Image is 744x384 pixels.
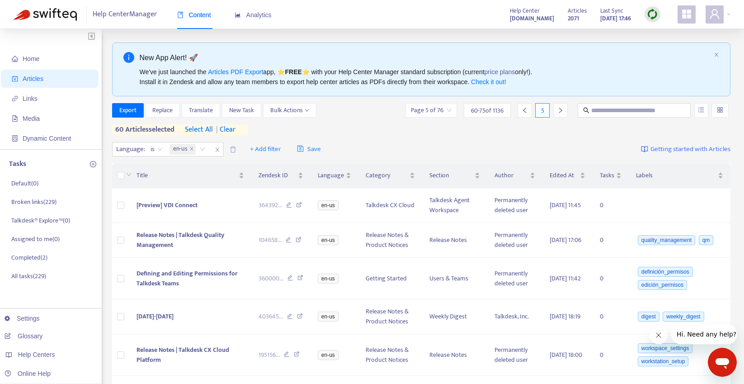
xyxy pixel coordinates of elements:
span: Translate [189,105,213,115]
a: Articles PDF Export [208,68,263,76]
button: close [714,52,719,58]
p: Default ( 0 ) [11,179,38,188]
div: New App Alert! 🚀 [140,52,711,63]
th: Tasks [593,163,629,188]
img: sync.dc5367851b00ba804db3.png [647,9,658,20]
span: Help Centers [18,351,55,358]
span: 195156 ... [259,350,280,360]
span: is [151,142,163,156]
span: save [297,145,304,152]
span: Help Center [510,6,540,16]
p: Completed ( 2 ) [11,253,47,262]
span: en-us [170,144,196,155]
td: 0 [593,258,629,299]
span: 360000 ... [259,274,283,284]
a: Settings [5,315,40,322]
th: Section [422,163,487,188]
span: en-us [318,350,339,360]
td: Permanently deleted user [487,223,543,258]
span: select all [185,124,213,135]
span: down [126,172,132,177]
th: Language [311,163,358,188]
td: Weekly Digest [422,299,487,334]
span: New Task [229,105,254,115]
iframe: Close message [650,326,668,344]
span: Tasks [600,171,614,180]
td: Release Notes & Product Notices [358,223,422,258]
span: info-circle [123,52,134,63]
button: unordered-list [694,103,708,118]
p: Talkdesk® Explore™ ( 0 ) [11,216,70,225]
td: Permanently deleted user [487,334,543,376]
th: Author [487,163,543,188]
span: [DATE] 11:45 [550,200,581,210]
span: home [12,56,18,62]
iframe: Button to launch messaging window [708,348,737,377]
span: close [714,52,719,57]
button: Translate [182,103,220,118]
span: Title [137,171,237,180]
span: unordered-list [698,107,704,113]
td: Permanently deleted user [487,258,543,299]
b: FREE [285,68,301,76]
span: close [212,144,223,155]
td: 0 [593,334,629,376]
div: 5 [535,103,550,118]
span: Section [429,171,472,180]
span: en-us [318,200,339,210]
span: area-chart [235,12,241,18]
span: | [216,123,218,136]
a: Glossary [5,332,42,340]
span: left [522,107,528,114]
th: Title [129,163,252,188]
span: [DATE] 18:19 [550,311,580,322]
a: Online Help [5,370,51,377]
td: Talkdesk, Inc. [487,299,543,334]
span: + Add filter [250,144,281,155]
span: [DATE] 18:00 [550,350,582,360]
span: 104658 ... [259,235,282,245]
span: Language [318,171,344,180]
a: Check it out! [471,78,506,85]
th: Category [358,163,422,188]
span: workstation_setup [638,356,689,366]
span: user [709,9,720,19]
strong: 2071 [568,14,579,24]
button: saveSave [290,142,328,156]
a: [DOMAIN_NAME] [510,13,554,24]
span: en-us [318,274,339,284]
span: down [305,108,309,113]
span: Author [494,171,528,180]
td: Release Notes [422,223,487,258]
strong: [DOMAIN_NAME] [510,14,554,24]
span: quality_management [638,235,695,245]
span: Replace [152,105,173,115]
span: delete [230,146,236,153]
span: 364392 ... [259,200,282,210]
span: [Preview] VDI Connect [137,200,198,210]
p: Tasks [9,159,26,170]
span: clear [213,124,235,135]
span: search [583,107,589,114]
span: definición_permisos [638,267,693,277]
span: [DATE]-[DATE] [137,311,174,322]
td: 0 [593,299,629,334]
span: Labels [636,171,716,180]
span: workspace_settings [638,343,692,353]
a: Getting started with Articles [641,142,730,156]
span: Dynamic Content [23,135,71,142]
td: Talkdesk CX Cloud [358,188,422,223]
button: Bulk Actionsdown [263,103,316,118]
td: Release Notes & Product Notices [358,299,422,334]
strong: [DATE] 17:46 [600,14,631,24]
span: qm [699,235,714,245]
span: Zendesk ID [259,171,296,180]
td: Release Notes & Product Notices [358,334,422,376]
span: plus-circle [90,161,96,167]
span: appstore [681,9,692,19]
span: Articles [568,6,587,16]
span: Defining and Editing Permissions for Talkdesk Teams [137,268,237,289]
span: Language : [113,142,146,156]
p: All tasks ( 229 ) [11,271,46,281]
